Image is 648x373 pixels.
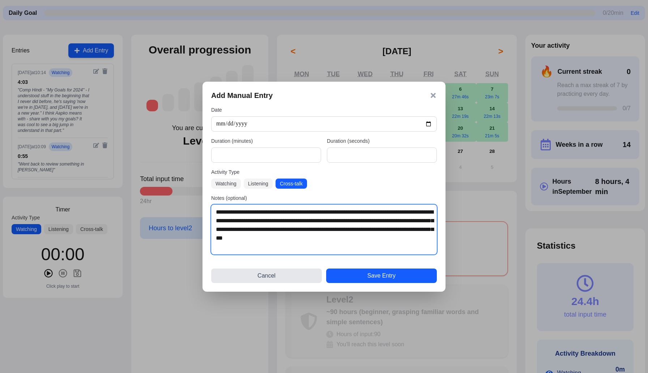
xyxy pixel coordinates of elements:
button: Listening [244,179,273,189]
label: Date [211,106,437,113]
label: Notes (optional) [211,194,437,202]
button: Cross-talk [276,179,307,189]
label: Duration (minutes) [211,137,321,145]
button: Save Entry [326,269,437,283]
label: Activity Type [211,168,437,176]
h3: Add Manual Entry [211,90,273,100]
button: Watching [211,179,241,189]
button: Cancel [211,269,322,283]
label: Duration (seconds) [327,137,437,145]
